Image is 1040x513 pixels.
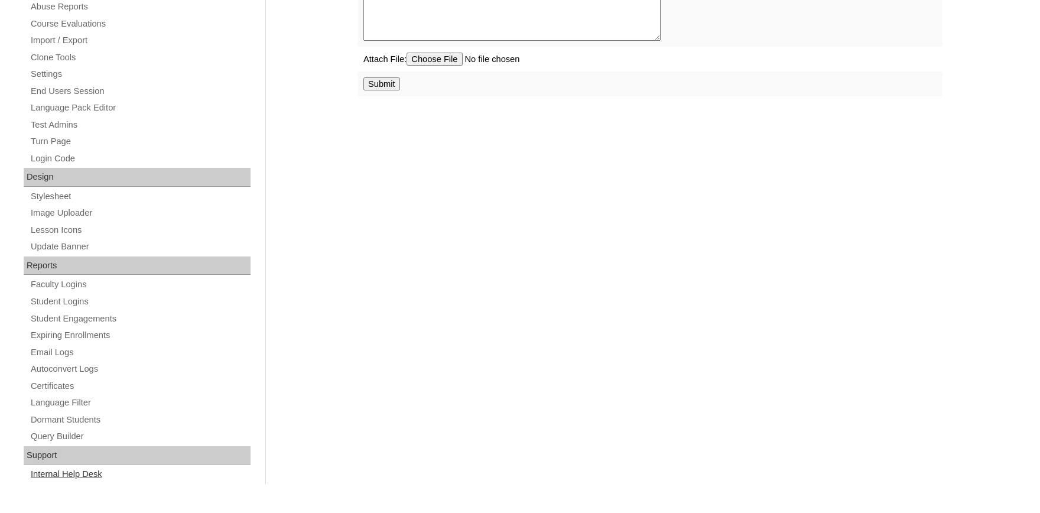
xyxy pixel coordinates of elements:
a: Certificates [30,379,251,394]
a: Test Admins [30,118,251,132]
a: Autoconvert Logs [30,362,251,376]
a: Query Builder [30,429,251,444]
a: Faculty Logins [30,277,251,292]
a: Login Code [30,151,251,166]
a: End Users Session [30,84,251,99]
div: Design [24,168,251,187]
a: Update Banner [30,239,251,254]
td: Attach File: [357,47,942,72]
a: Student Logins [30,294,251,309]
a: Settings [30,67,251,82]
div: Support [24,446,251,465]
a: Expiring Enrollments [30,328,251,343]
a: Language Filter [30,395,251,410]
a: Lesson Icons [30,223,251,238]
a: Internal Help Desk [30,467,251,482]
a: Course Evaluations [30,17,251,31]
a: Stylesheet [30,189,251,204]
a: Clone Tools [30,50,251,65]
a: Email Logs [30,345,251,360]
input: Submit [363,77,400,90]
a: Turn Page [30,134,251,149]
a: Student Engagements [30,311,251,326]
a: Dormant Students [30,413,251,427]
a: Image Uploader [30,206,251,220]
div: Reports [24,256,251,275]
a: Import / Export [30,33,251,48]
a: Language Pack Editor [30,100,251,115]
